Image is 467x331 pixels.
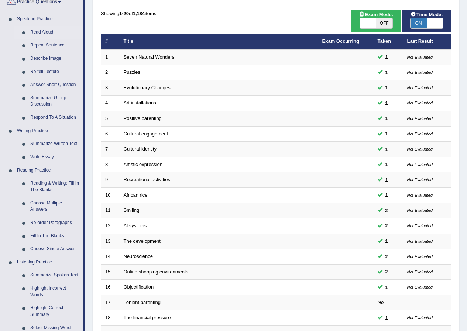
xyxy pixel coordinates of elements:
small: Not Evaluated [407,254,433,259]
a: African rice [124,192,148,198]
td: 8 [101,157,120,172]
span: ON [411,18,427,28]
td: 1 [101,49,120,65]
span: You can still take this question [382,176,391,184]
a: The financial pressure [124,315,171,320]
span: You can still take this question [382,268,391,276]
th: Taken [374,34,403,49]
small: Not Evaluated [407,116,433,121]
a: Evolutionary Changes [124,85,171,90]
td: 4 [101,96,120,111]
a: Seven Natural Wonders [124,54,175,60]
small: Not Evaluated [407,316,433,320]
div: Show exams occurring in exams [351,10,401,32]
a: Reading Practice [14,164,83,177]
a: Read Aloud [27,26,83,39]
span: You can still take this question [382,283,391,291]
small: Not Evaluated [407,147,433,151]
a: Summarize Spoken Text [27,269,83,282]
span: You can still take this question [382,53,391,61]
span: Exam Mode: [356,11,396,18]
span: You can still take this question [382,222,391,230]
div: – [407,299,447,306]
th: Last Result [403,34,451,49]
a: Respond To A Situation [27,111,83,124]
small: Not Evaluated [407,70,433,75]
span: You can still take this question [382,237,391,245]
a: Repeat Sentence [27,39,83,52]
td: 12 [101,218,120,234]
td: 6 [101,126,120,142]
td: 16 [101,280,120,295]
small: Not Evaluated [407,177,433,182]
span: You can still take this question [382,114,391,122]
a: Highlight Correct Summary [27,301,83,321]
span: You can still take this question [382,207,391,214]
span: OFF [376,18,392,28]
a: Puzzles [124,69,141,75]
td: 18 [101,310,120,326]
a: Write Essay [27,151,83,164]
span: You can still take this question [382,161,391,168]
a: The development [124,238,161,244]
small: Not Evaluated [407,162,433,167]
small: Not Evaluated [407,224,433,228]
a: Re-order Paragraphs [27,216,83,230]
th: Title [120,34,318,49]
span: You can still take this question [382,253,391,261]
a: Reading & Writing: Fill In The Blanks [27,177,83,196]
a: Positive parenting [124,115,162,121]
small: Not Evaluated [407,193,433,197]
td: 3 [101,80,120,96]
td: 15 [101,264,120,280]
span: You can still take this question [382,69,391,76]
td: 9 [101,172,120,188]
td: 10 [101,187,120,203]
span: You can still take this question [382,145,391,153]
small: Not Evaluated [407,86,433,90]
b: 1-20 [119,11,129,16]
a: Cultural identity [124,146,157,152]
th: # [101,34,120,49]
small: Not Evaluated [407,208,433,213]
span: You can still take this question [382,191,391,199]
td: 13 [101,234,120,249]
b: 1,184 [133,11,145,16]
small: Not Evaluated [407,270,433,274]
small: Not Evaluated [407,101,433,105]
a: Art installations [124,100,156,106]
a: Answer Short Question [27,78,83,92]
small: Not Evaluated [407,285,433,289]
td: 7 [101,142,120,157]
a: Choose Single Answer [27,242,83,256]
span: You can still take this question [382,84,391,92]
a: Highlight Incorrect Words [27,282,83,301]
span: You can still take this question [382,314,391,322]
a: Smiling [124,207,140,213]
a: Listening Practice [14,256,83,269]
span: You can still take this question [382,99,391,107]
td: 11 [101,203,120,218]
a: Al systems [124,223,147,228]
a: Exam Occurring [322,38,359,44]
span: You can still take this question [382,130,391,138]
td: 2 [101,65,120,80]
a: Online shopping environments [124,269,189,275]
em: No [378,300,384,305]
span: Time Mode: [408,11,446,18]
td: 5 [101,111,120,127]
a: Lenient parenting [124,300,161,305]
a: Neuroscience [124,254,153,259]
a: Writing Practice [14,124,83,138]
td: 14 [101,249,120,265]
small: Not Evaluated [407,239,433,244]
a: Choose Multiple Answers [27,197,83,216]
a: Recreational activities [124,177,170,182]
a: Fill In The Blanks [27,230,83,243]
a: Summarize Written Text [27,137,83,151]
a: Summarize Group Discussion [27,92,83,111]
a: Cultural engagement [124,131,168,137]
a: Artistic expression [124,162,162,167]
div: Showing of items. [101,10,451,17]
a: Speaking Practice [14,13,83,26]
